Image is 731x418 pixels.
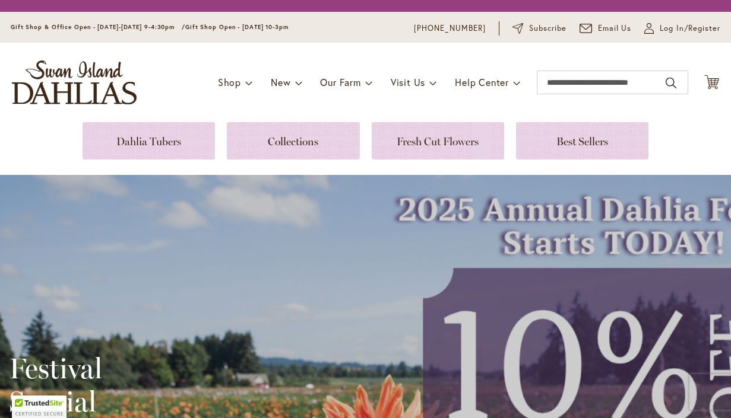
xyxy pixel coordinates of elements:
span: New [271,76,290,88]
a: Subscribe [512,23,567,34]
span: Gift Shop Open - [DATE] 10-3pm [185,23,289,31]
a: [PHONE_NUMBER] [414,23,486,34]
a: Email Us [580,23,632,34]
a: store logo [12,60,137,104]
span: Gift Shop & Office Open - [DATE]-[DATE] 9-4:30pm / [11,23,185,31]
button: Search [666,74,676,92]
h2: Festival Special [9,352,317,418]
span: Email Us [598,23,632,34]
span: Help Center [455,76,509,88]
span: Visit Us [391,76,425,88]
a: Log In/Register [644,23,720,34]
span: Our Farm [320,76,360,88]
span: Log In/Register [660,23,720,34]
span: Shop [218,76,241,88]
span: Subscribe [529,23,567,34]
